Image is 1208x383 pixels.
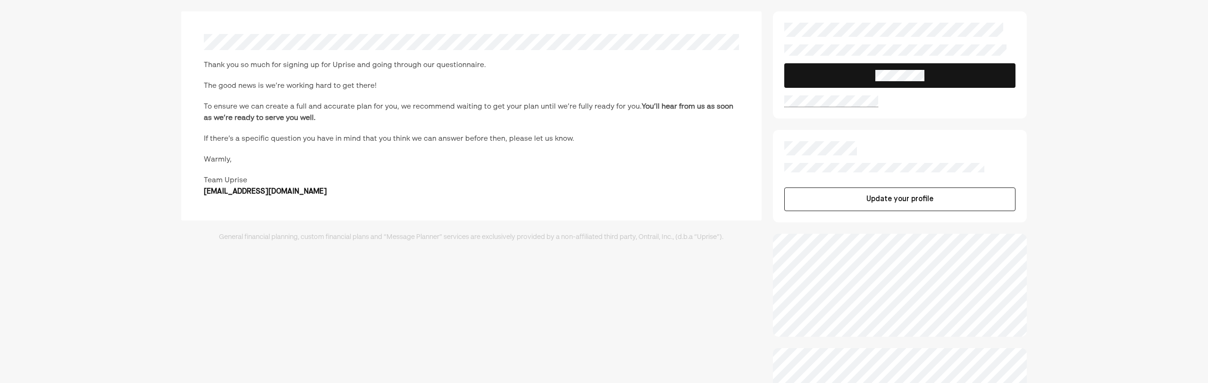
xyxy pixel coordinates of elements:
[204,133,739,145] div: If there’s a specific question you have in mind that you think we can answer before then, please ...
[204,101,739,124] div: To ensure we can create a full and accurate plan for you, we recommend waiting to get your plan u...
[204,60,739,71] div: Thank you so much for signing up for Uprise and going through our questionnaire.
[784,187,1015,211] button: Update your profile
[219,232,723,242] div: General financial planning, custom financial plans and “Message Planner” services are exclusively...
[204,175,739,186] div: Team Uprise
[204,103,733,121] b: You’ll hear from us as soon as we’re ready to serve you well.
[204,154,739,165] div: Warmly,
[204,80,739,92] div: The good news is we’re working hard to get there!
[204,186,327,197] div: [EMAIL_ADDRESS][DOMAIN_NAME]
